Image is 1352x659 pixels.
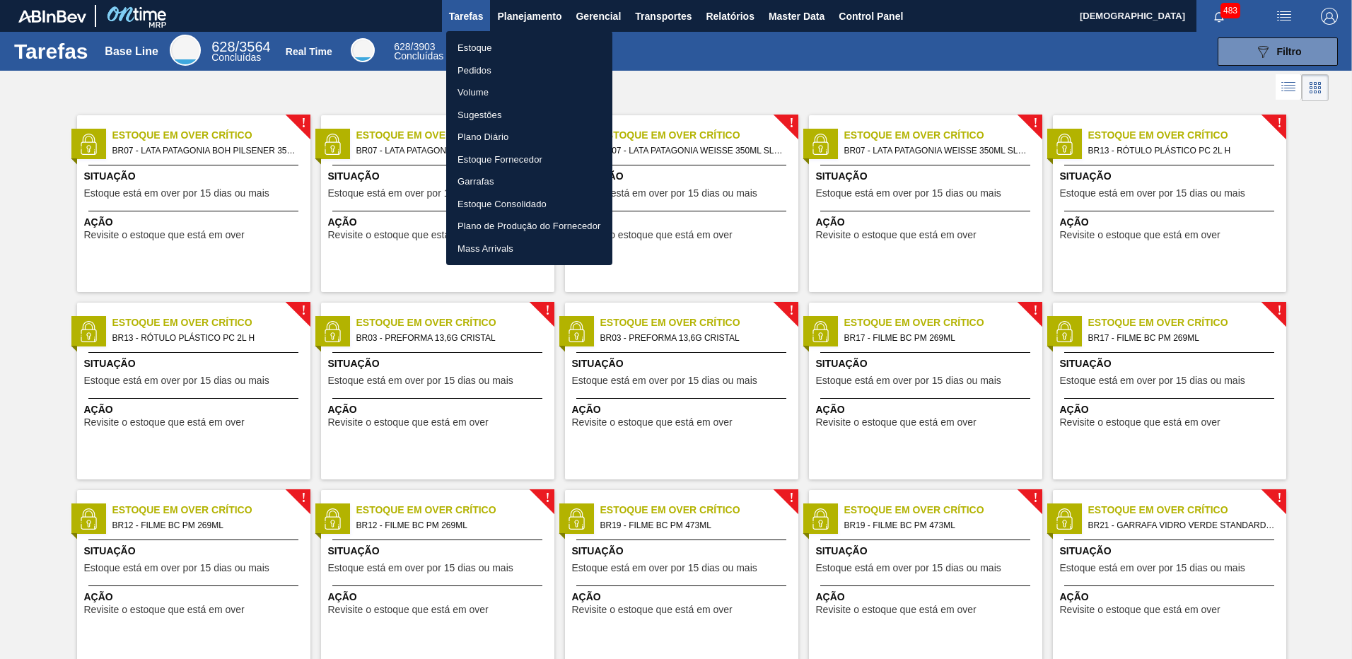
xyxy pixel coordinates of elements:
[446,193,612,216] a: Estoque Consolidado
[446,148,612,171] a: Estoque Fornecedor
[446,59,612,82] a: Pedidos
[446,170,612,193] a: Garrafas
[446,37,612,59] a: Estoque
[446,104,612,127] a: Sugestões
[446,126,612,148] a: Plano Diário
[446,81,612,104] a: Volume
[446,238,612,260] a: Mass Arrivals
[446,215,612,238] a: Plano de Produção do Fornecedor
